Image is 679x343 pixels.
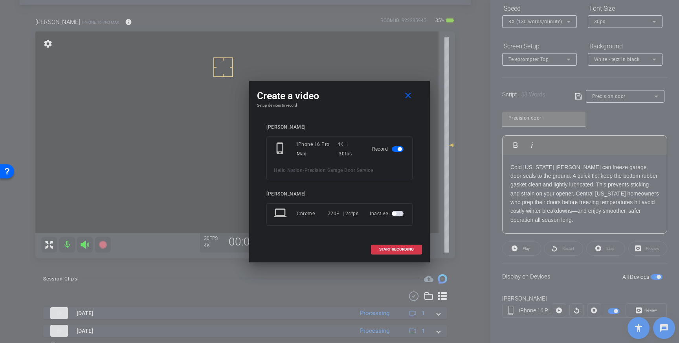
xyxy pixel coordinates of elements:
[274,207,288,221] mat-icon: laptop
[338,140,361,159] div: 4K | 30fps
[379,247,414,251] span: START RECORDING
[257,89,422,103] div: Create a video
[297,207,328,221] div: Chrome
[328,207,359,221] div: 720P | 24fps
[370,207,405,221] div: Inactive
[403,91,413,101] mat-icon: close
[266,124,413,130] div: [PERSON_NAME]
[274,142,288,156] mat-icon: phone_iphone
[297,140,338,159] div: iPhone 16 Pro Max
[371,245,422,254] button: START RECORDING
[257,103,422,108] h4: Setup devices to record
[274,168,303,173] span: Hello Nation
[372,140,405,159] div: Record
[303,168,305,173] span: -
[266,191,413,197] div: [PERSON_NAME]
[305,168,373,173] span: Precision Garage Door Service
